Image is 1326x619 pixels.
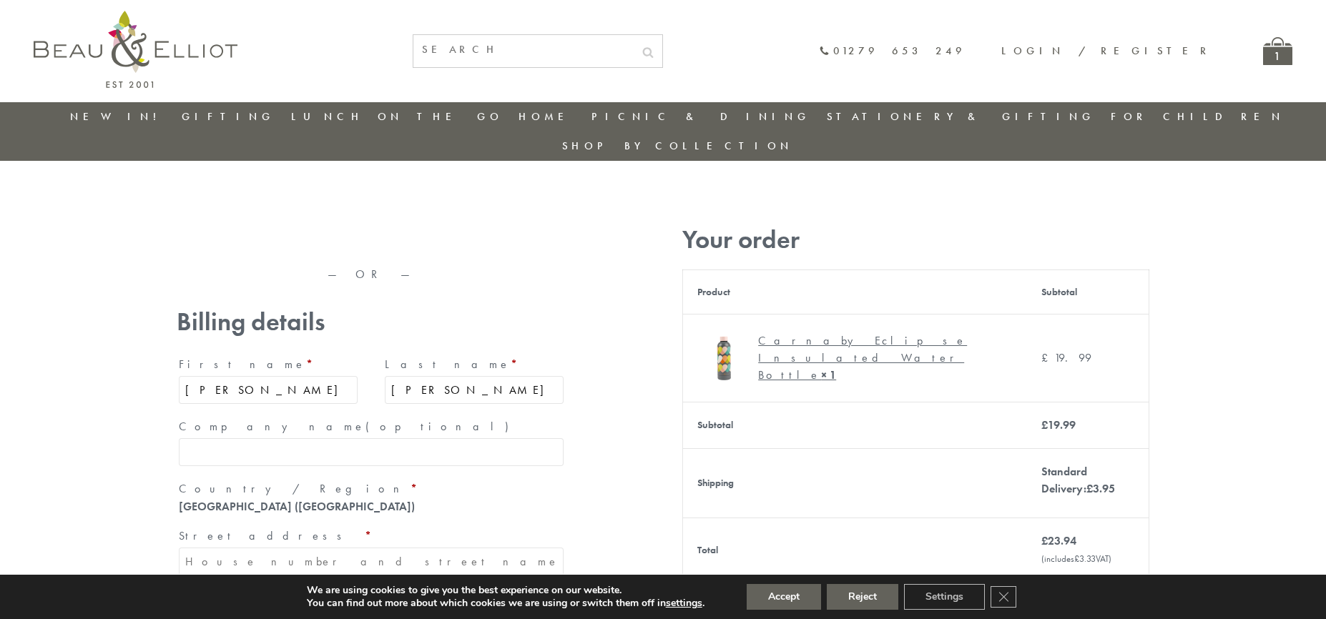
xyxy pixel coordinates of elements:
[904,584,985,610] button: Settings
[1041,417,1048,432] span: £
[1074,553,1096,565] span: 3.33
[179,415,564,438] label: Company name
[179,353,358,376] label: First name
[683,448,1027,518] th: Shipping
[1041,464,1115,496] label: Standard Delivery:
[991,586,1016,608] button: Close GDPR Cookie Banner
[177,307,566,337] h3: Billing details
[307,597,704,610] p: You can find out more about which cookies we are using or switch them off in .
[34,11,237,88] img: logo
[827,584,898,610] button: Reject
[1041,533,1048,548] span: £
[1041,553,1111,565] small: (includes VAT)
[1086,481,1115,496] bdi: 3.95
[827,109,1095,124] a: Stationery & Gifting
[683,518,1027,582] th: Total
[70,109,166,124] a: New in!
[666,597,702,610] button: settings
[697,329,1012,387] a: Carnaby Eclipse Insulated Water Bottle Carnaby Eclipse Insulated Water Bottle× 1
[1041,533,1076,548] bdi: 23.94
[177,268,566,281] p: — OR —
[1041,350,1054,365] span: £
[1074,553,1079,565] span: £
[683,402,1027,448] th: Subtotal
[758,332,1001,384] div: Carnaby Eclipse Insulated Water Bottle
[697,329,751,382] img: Carnaby Eclipse Insulated Water Bottle
[1263,37,1292,65] a: 1
[291,109,503,124] a: Lunch On The Go
[179,499,415,514] strong: [GEOGRAPHIC_DATA] ([GEOGRAPHIC_DATA])
[1041,417,1076,432] bdi: 19.99
[819,45,966,57] a: 01279 653 249
[591,109,810,124] a: Picnic & Dining
[179,477,564,500] label: Country / Region
[1027,269,1149,314] th: Subtotal
[1086,481,1093,496] span: £
[562,139,793,153] a: Shop by collection
[519,109,576,124] a: Home
[1111,109,1285,124] a: For Children
[1001,44,1213,58] a: Login / Register
[365,419,517,434] span: (optional)
[174,219,569,254] iframe: Secure express checkout frame
[307,584,704,597] p: We are using cookies to give you the best experience on our website.
[182,109,275,124] a: Gifting
[683,269,1027,314] th: Product
[413,35,634,64] input: SEARCH
[821,367,836,382] strong: × 1
[682,225,1149,254] h3: Your order
[747,584,821,610] button: Accept
[179,525,564,548] label: Street address
[1041,350,1091,365] bdi: 19.99
[385,353,564,376] label: Last name
[179,548,564,575] input: House number and street name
